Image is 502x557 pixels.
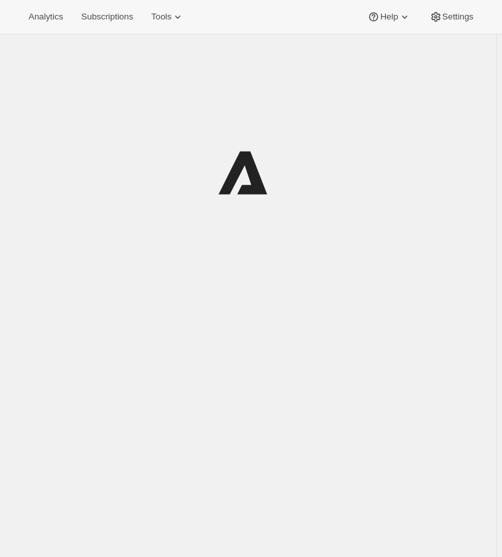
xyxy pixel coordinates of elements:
[380,12,398,22] span: Help
[143,8,192,26] button: Tools
[422,8,481,26] button: Settings
[151,12,171,22] span: Tools
[73,8,141,26] button: Subscriptions
[29,12,63,22] span: Analytics
[359,8,418,26] button: Help
[442,12,473,22] span: Settings
[81,12,133,22] span: Subscriptions
[21,8,71,26] button: Analytics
